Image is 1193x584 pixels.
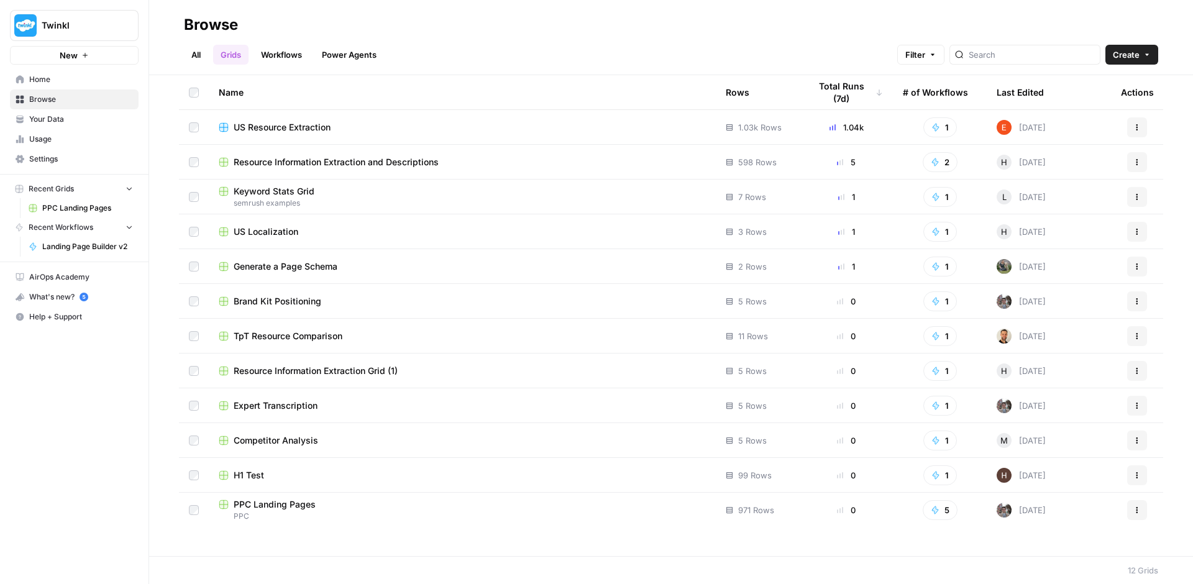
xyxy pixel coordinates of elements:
button: 1 [923,117,957,137]
a: PPC Landing PagesPPC [219,498,706,522]
img: a2mlt6f1nb2jhzcjxsuraj5rj4vi [997,398,1012,413]
a: H1 Test [219,469,706,481]
span: M [1000,434,1008,447]
span: Filter [905,48,925,61]
a: Resource Information Extraction Grid (1) [219,365,706,377]
a: US Resource Extraction [219,121,706,134]
div: Actions [1121,75,1154,109]
span: PPC [219,511,706,522]
a: PPC Landing Pages [23,198,139,218]
a: Landing Page Builder v2 [23,237,139,257]
div: 1 [810,191,883,203]
span: 99 Rows [738,469,772,481]
button: Help + Support [10,307,139,327]
div: [DATE] [997,224,1046,239]
span: Usage [29,134,133,145]
a: Your Data [10,109,139,129]
div: Name [219,75,706,109]
span: Generate a Page Schema [234,260,337,273]
span: 11 Rows [738,330,768,342]
div: [DATE] [997,503,1046,518]
button: 1 [923,396,957,416]
button: 5 [923,500,958,520]
span: 2 Rows [738,260,767,273]
div: 0 [810,365,883,377]
button: 1 [923,361,957,381]
div: [DATE] [997,363,1046,378]
span: 5 Rows [738,434,767,447]
span: 3 Rows [738,226,767,238]
img: a2mlt6f1nb2jhzcjxsuraj5rj4vi [997,503,1012,518]
div: [DATE] [997,120,1046,135]
a: Grids [213,45,249,65]
span: Help + Support [29,311,133,322]
span: New [60,49,78,62]
span: 7 Rows [738,191,766,203]
text: 5 [82,294,85,300]
span: Brand Kit Positioning [234,295,321,308]
div: [DATE] [997,433,1046,448]
img: 436bim7ufhw3ohwxraeybzubrpb8 [997,468,1012,483]
span: Expert Transcription [234,399,318,412]
span: TpT Resource Comparison [234,330,342,342]
span: H1 Test [234,469,264,481]
button: New [10,46,139,65]
button: 1 [923,431,957,450]
button: 1 [923,326,957,346]
button: Recent Workflows [10,218,139,237]
span: Landing Page Builder v2 [42,241,133,252]
a: Home [10,70,139,89]
div: [DATE] [997,398,1046,413]
a: Usage [10,129,139,149]
span: 598 Rows [738,156,777,168]
a: All [184,45,208,65]
a: Power Agents [314,45,384,65]
button: Filter [897,45,944,65]
div: 0 [810,434,883,447]
div: [DATE] [997,329,1046,344]
div: 0 [810,295,883,308]
div: Last Edited [997,75,1044,109]
div: What's new? [11,288,138,306]
a: 5 [80,293,88,301]
input: Search [969,48,1095,61]
button: 2 [923,152,958,172]
button: 1 [923,465,957,485]
div: Rows [726,75,749,109]
a: Browse [10,89,139,109]
span: Your Data [29,114,133,125]
button: 1 [923,291,957,311]
a: Workflows [254,45,309,65]
span: 5 Rows [738,365,767,377]
span: US Resource Extraction [234,121,331,134]
button: Create [1105,45,1158,65]
span: Keyword Stats Grid [234,185,314,198]
span: PPC Landing Pages [234,498,316,511]
span: Resource Information Extraction and Descriptions [234,156,439,168]
div: 1 [810,260,883,273]
button: 1 [923,187,957,207]
a: Settings [10,149,139,169]
button: 1 [923,257,957,276]
div: 0 [810,504,883,516]
img: 5rjaoe5bq89bhl67ztm0su0fb5a8 [997,259,1012,274]
span: US Localization [234,226,298,238]
a: Brand Kit Positioning [219,295,706,308]
div: 0 [810,399,883,412]
span: H [1001,365,1007,377]
span: Competitor Analysis [234,434,318,447]
span: Resource Information Extraction Grid (1) [234,365,398,377]
a: Competitor Analysis [219,434,706,447]
span: 5 Rows [738,295,767,308]
span: H [1001,156,1007,168]
img: Twinkl Logo [14,14,37,37]
div: # of Workflows [903,75,968,109]
span: semrush examples [219,198,706,209]
span: H [1001,226,1007,238]
button: Workspace: Twinkl [10,10,139,41]
span: 1.03k Rows [738,121,782,134]
span: Browse [29,94,133,105]
img: a2mlt6f1nb2jhzcjxsuraj5rj4vi [997,294,1012,309]
a: AirOps Academy [10,267,139,287]
div: 5 [810,156,883,168]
